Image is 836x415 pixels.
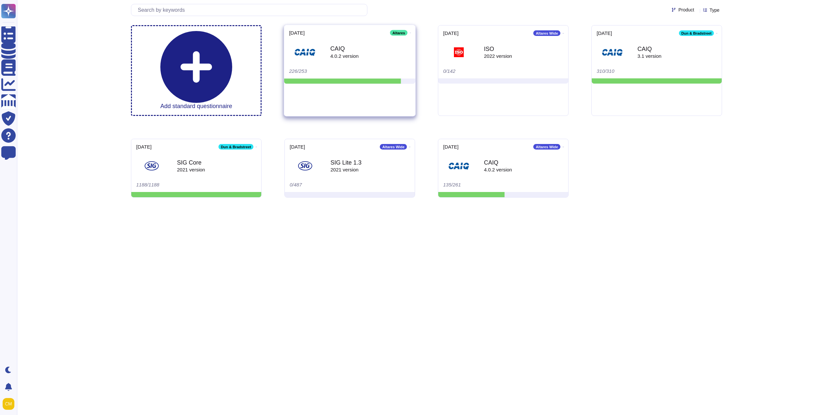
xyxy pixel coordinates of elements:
[597,30,612,36] div: [DATE]
[390,30,407,36] span: Altares
[443,30,458,36] div: [DATE]
[136,144,152,150] div: [DATE]
[484,160,512,166] div: CAIQ
[446,159,471,172] img: SQ logo
[1,397,19,411] button: user
[289,68,307,74] span: 226/253
[600,46,624,59] img: SQ logo
[637,54,661,58] div: 3.1 version
[443,68,456,74] span: 0/142
[330,46,359,52] div: CAIQ
[143,159,161,172] img: SQ logo
[443,182,461,187] span: 135/261
[292,45,317,58] img: SQ logo
[452,46,465,59] img: SQ logo
[296,159,314,172] img: SQ logo
[218,144,253,150] span: Dun & Bradstreet
[484,167,512,172] div: 4.0.2 version
[679,30,714,36] span: Dun & Bradstreet
[484,46,512,52] div: ISO
[533,144,560,150] span: Altares Wide
[330,53,359,58] div: 4.0.2 version
[597,68,614,74] span: 310/310
[290,144,305,150] div: [DATE]
[136,182,159,187] span: 1188/1188
[135,4,367,16] input: Search by keywords
[710,8,719,12] span: Type
[177,160,205,166] div: SIG Core
[484,54,512,58] div: 2022 version
[160,103,232,110] h3: Add standard questionnaire
[330,160,362,166] div: SIG Lite 1.3
[330,167,362,172] div: 2021 version
[380,144,407,150] span: Altares Wide
[3,398,14,410] img: user
[443,144,458,150] div: [DATE]
[177,167,205,172] div: 2021 version
[637,46,661,52] div: CAIQ
[289,30,305,36] div: [DATE]
[533,30,560,36] span: Altares Wide
[290,182,302,187] span: 0/487
[678,8,694,12] span: Product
